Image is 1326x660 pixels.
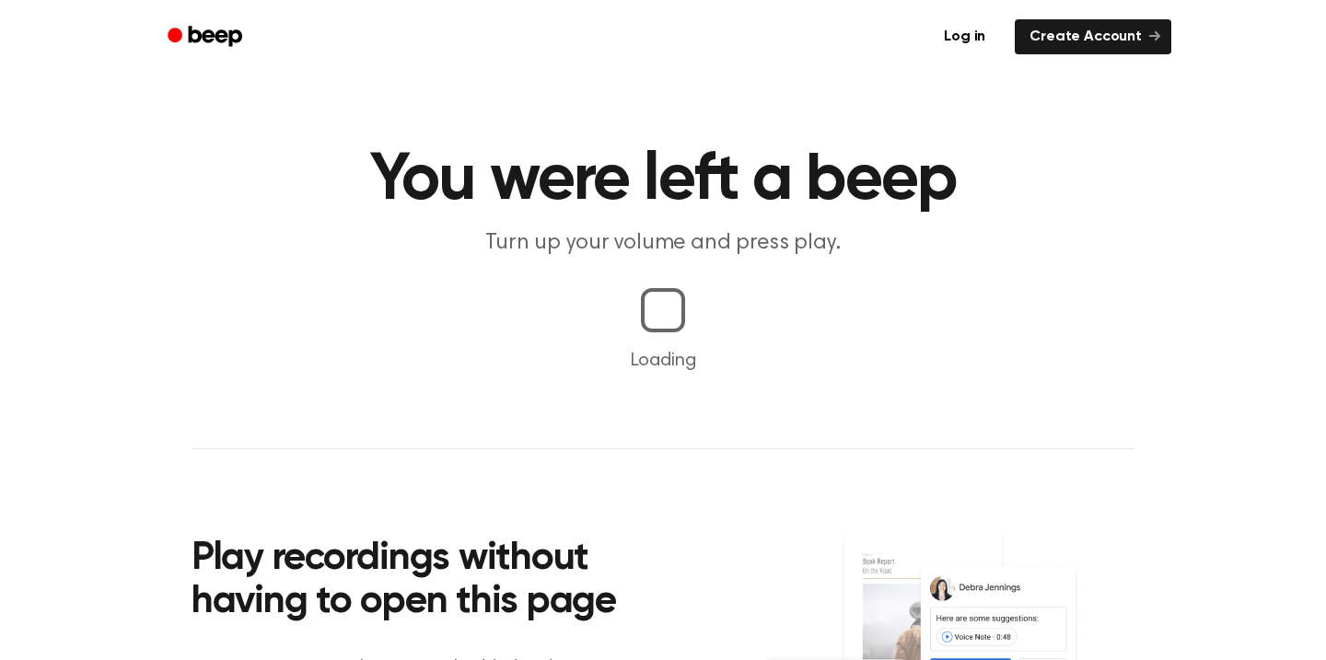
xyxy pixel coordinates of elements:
[22,347,1304,375] p: Loading
[1015,19,1171,54] a: Create Account
[309,228,1017,259] p: Turn up your volume and press play.
[192,147,1134,214] h1: You were left a beep
[155,19,259,55] a: Beep
[192,538,688,625] h2: Play recordings without having to open this page
[925,16,1004,58] a: Log in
